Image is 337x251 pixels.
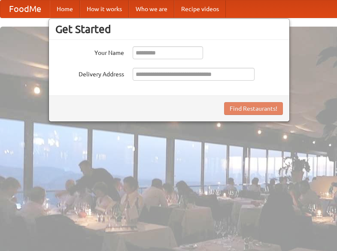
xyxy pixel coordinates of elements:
[50,0,80,18] a: Home
[55,23,283,36] h3: Get Started
[129,0,174,18] a: Who we are
[55,68,124,79] label: Delivery Address
[55,46,124,57] label: Your Name
[0,0,50,18] a: FoodMe
[80,0,129,18] a: How it works
[224,102,283,115] button: Find Restaurants!
[174,0,226,18] a: Recipe videos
